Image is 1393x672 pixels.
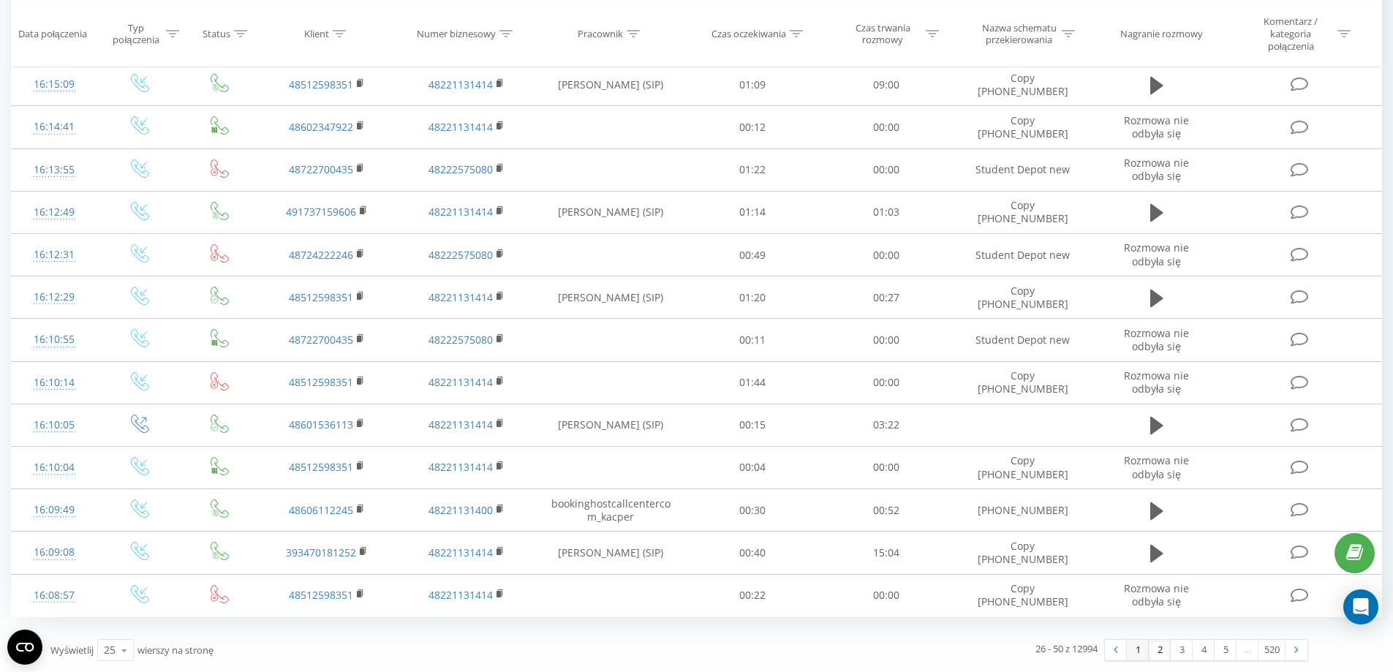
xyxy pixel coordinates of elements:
[536,404,686,446] td: [PERSON_NAME] (SIP)
[26,325,83,354] div: 16:10:55
[26,411,83,439] div: 16:10:05
[1124,113,1189,140] span: Rozmowa nie odbyła się
[429,78,493,91] a: 48221131414
[289,333,353,347] a: 48722700435
[980,21,1058,46] div: Nazwa schematu przekierowania
[26,70,83,99] div: 16:15:09
[289,503,353,517] a: 48606112245
[286,205,356,219] a: 491737159606
[26,581,83,610] div: 16:08:57
[686,404,820,446] td: 00:15
[26,156,83,184] div: 16:13:55
[429,418,493,431] a: 48221131414
[1124,156,1189,183] span: Rozmowa nie odbyła się
[26,538,83,567] div: 16:09:08
[289,162,353,176] a: 48722700435
[953,446,1092,488] td: Copy [PHONE_NUMBER]
[1124,581,1189,608] span: Rozmowa nie odbyła się
[953,319,1092,361] td: Student Depot new
[820,276,954,319] td: 00:27
[686,106,820,148] td: 00:12
[820,489,954,532] td: 00:52
[26,369,83,397] div: 16:10:14
[104,643,116,657] div: 25
[953,234,1092,276] td: Student Depot new
[536,532,686,574] td: [PERSON_NAME] (SIP)
[50,643,94,657] span: Wyświetlij
[289,78,353,91] a: 48512598351
[686,574,820,616] td: 00:22
[1149,640,1171,660] a: 2
[820,191,954,233] td: 01:03
[289,418,353,431] a: 48601536113
[26,453,83,482] div: 16:10:04
[429,503,493,517] a: 48221131400
[686,234,820,276] td: 00:49
[820,404,954,446] td: 03:22
[686,361,820,404] td: 01:44
[1120,28,1203,40] div: Nagranie rozmowy
[1258,640,1286,660] a: 520
[289,375,353,389] a: 48512598351
[686,276,820,319] td: 01:20
[536,276,686,319] td: [PERSON_NAME] (SIP)
[686,148,820,191] td: 01:22
[820,64,954,106] td: 09:00
[578,28,623,40] div: Pracownik
[417,28,496,40] div: Numer biznesowy
[26,241,83,269] div: 16:12:31
[820,532,954,574] td: 15:04
[953,276,1092,319] td: Copy [PHONE_NUMBER]
[429,162,493,176] a: 48222575080
[289,248,353,262] a: 48724222246
[137,643,214,657] span: wierszy na stronę
[289,290,353,304] a: 48512598351
[536,191,686,233] td: [PERSON_NAME] (SIP)
[289,460,353,474] a: 48512598351
[1124,369,1189,396] span: Rozmowa nie odbyła się
[1124,326,1189,353] span: Rozmowa nie odbyła się
[820,446,954,488] td: 00:00
[536,64,686,106] td: [PERSON_NAME] (SIP)
[686,489,820,532] td: 00:30
[429,460,493,474] a: 48221131414
[286,545,356,559] a: 393470181252
[7,630,42,665] button: Open CMP widget
[820,361,954,404] td: 00:00
[203,28,230,40] div: Status
[820,148,954,191] td: 00:00
[26,283,83,312] div: 16:12:29
[953,106,1092,148] td: Copy [PHONE_NUMBER]
[26,496,83,524] div: 16:09:49
[26,113,83,141] div: 16:14:41
[686,532,820,574] td: 00:40
[429,205,493,219] a: 48221131414
[1171,640,1193,660] a: 3
[429,290,493,304] a: 48221131414
[429,588,493,602] a: 48221131414
[289,120,353,134] a: 48602347922
[820,319,954,361] td: 00:00
[953,148,1092,191] td: Student Depot new
[1124,241,1189,268] span: Rozmowa nie odbyła się
[536,489,686,532] td: bookinghostcallcentercom_kacper
[953,489,1092,532] td: [PHONE_NUMBER]
[953,532,1092,574] td: Copy [PHONE_NUMBER]
[1248,15,1334,53] div: Komentarz / kategoria połączenia
[711,28,786,40] div: Czas oczekiwania
[820,234,954,276] td: 00:00
[429,333,493,347] a: 48222575080
[1035,641,1098,656] div: 26 - 50 z 12994
[26,198,83,227] div: 16:12:49
[953,64,1092,106] td: Copy [PHONE_NUMBER]
[1193,640,1215,660] a: 4
[686,319,820,361] td: 00:11
[1124,453,1189,480] span: Rozmowa nie odbyła się
[844,21,922,46] div: Czas trwania rozmowy
[110,21,162,46] div: Typ połączenia
[429,545,493,559] a: 48221131414
[820,574,954,616] td: 00:00
[289,588,353,602] a: 48512598351
[953,574,1092,616] td: Copy [PHONE_NUMBER]
[686,446,820,488] td: 00:04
